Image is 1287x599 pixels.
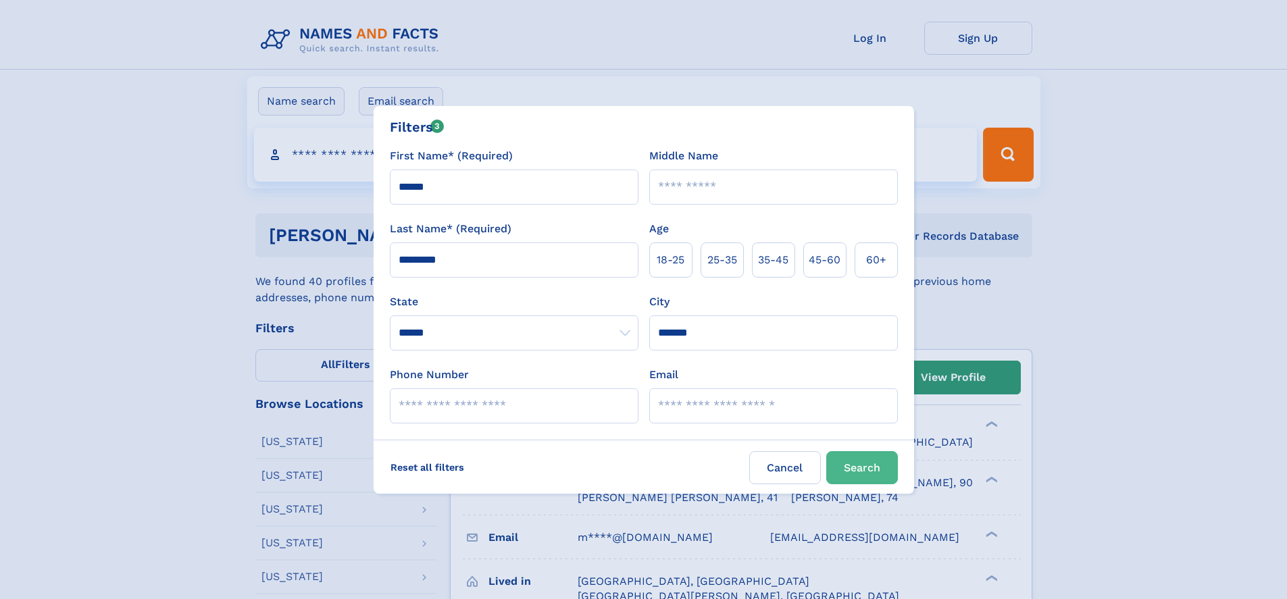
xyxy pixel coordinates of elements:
span: 25‑35 [707,252,737,268]
span: 60+ [866,252,886,268]
label: First Name* (Required) [390,148,513,164]
button: Search [826,451,898,484]
label: Phone Number [390,367,469,383]
label: Cancel [749,451,821,484]
label: State [390,294,638,310]
span: 18‑25 [657,252,684,268]
label: Age [649,221,669,237]
span: 45‑60 [809,252,840,268]
label: City [649,294,670,310]
div: Filters [390,117,445,137]
label: Reset all filters [382,451,473,484]
label: Middle Name [649,148,718,164]
label: Email [649,367,678,383]
span: 35‑45 [758,252,788,268]
label: Last Name* (Required) [390,221,511,237]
